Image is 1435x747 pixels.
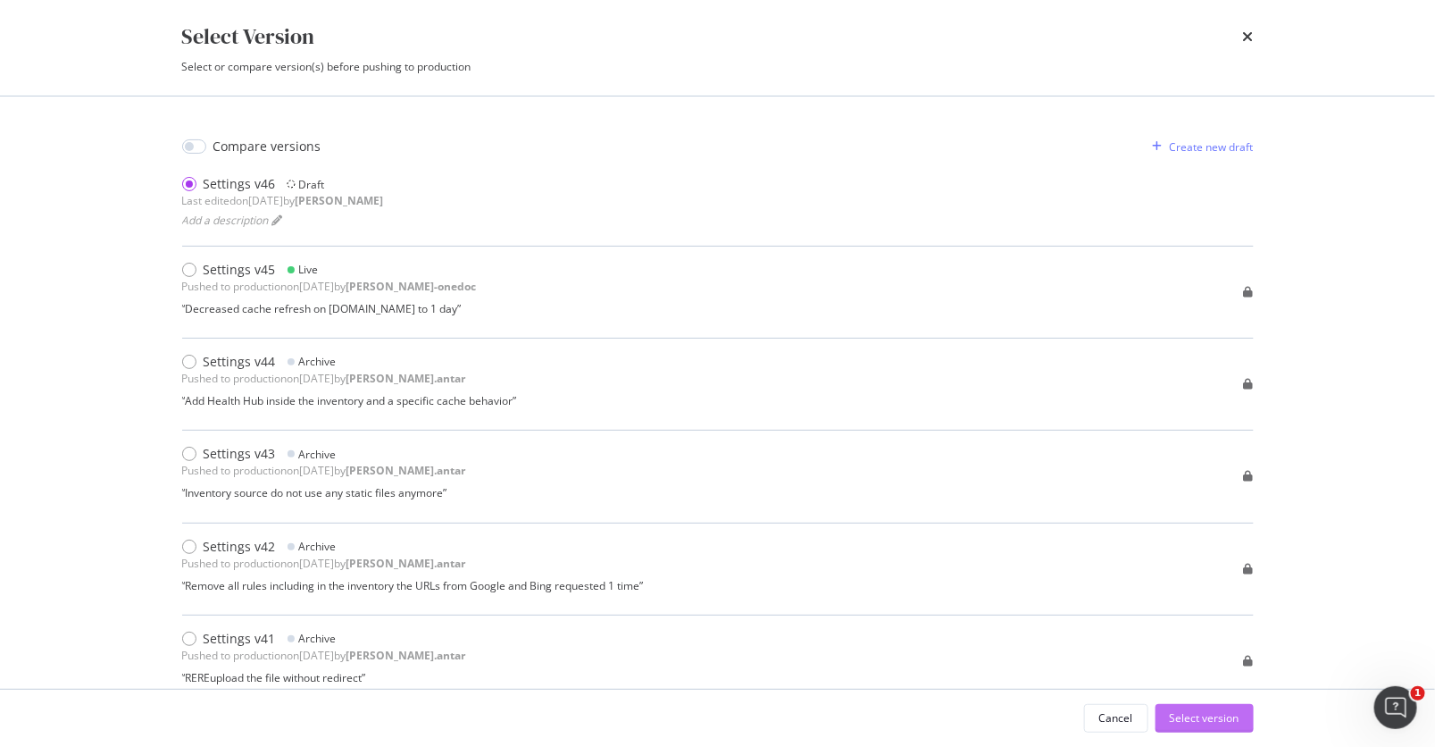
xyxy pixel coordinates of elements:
[182,193,384,208] div: Last edited on [DATE] by
[204,445,276,463] div: Settings v43
[182,648,466,663] div: Pushed to production on [DATE] by
[1099,710,1133,726] div: Cancel
[1156,704,1254,733] button: Select version
[182,371,466,386] div: Pushed to production on [DATE] by
[182,279,477,294] div: Pushed to production on [DATE] by
[299,631,337,646] div: Archive
[1170,139,1254,155] div: Create new draft
[182,463,466,478] div: Pushed to production on [DATE] by
[299,447,337,462] div: Archive
[346,279,477,294] b: [PERSON_NAME]-onedoc
[213,138,321,155] div: Compare versions
[182,670,466,685] div: “ REREupload the file without redirect ”
[299,354,337,369] div: Archive
[299,539,337,554] div: Archive
[1084,704,1148,733] button: Cancel
[299,177,325,192] div: Draft
[182,59,1254,74] div: Select or compare version(s) before pushing to production
[1374,686,1417,729] iframe: Intercom live chat
[182,556,466,571] div: Pushed to production on [DATE] by
[182,485,466,500] div: “ Inventory source do not use any static files anymore ”
[182,21,315,52] div: Select Version
[182,213,269,228] span: Add a description
[346,556,466,571] b: [PERSON_NAME].antar
[1170,710,1239,726] div: Select version
[204,538,276,556] div: Settings v42
[204,353,276,371] div: Settings v44
[182,301,477,316] div: “ Decreased cache refresh on [DOMAIN_NAME] to 1 day ”
[346,463,466,478] b: [PERSON_NAME].antar
[1146,132,1254,161] button: Create new draft
[346,648,466,663] b: [PERSON_NAME].antar
[296,193,384,208] b: [PERSON_NAME]
[182,393,517,408] div: “ Add Health Hub inside the inventory and a specific cache behavior ”
[182,578,644,593] div: “ Remove all rules including in the inventory the URLs from Google and Bing requested 1 time ”
[204,630,276,648] div: Settings v41
[299,262,319,277] div: Live
[1243,21,1254,52] div: times
[346,371,466,386] b: [PERSON_NAME].antar
[204,175,276,193] div: Settings v46
[204,261,276,279] div: Settings v45
[1411,686,1425,701] span: 1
